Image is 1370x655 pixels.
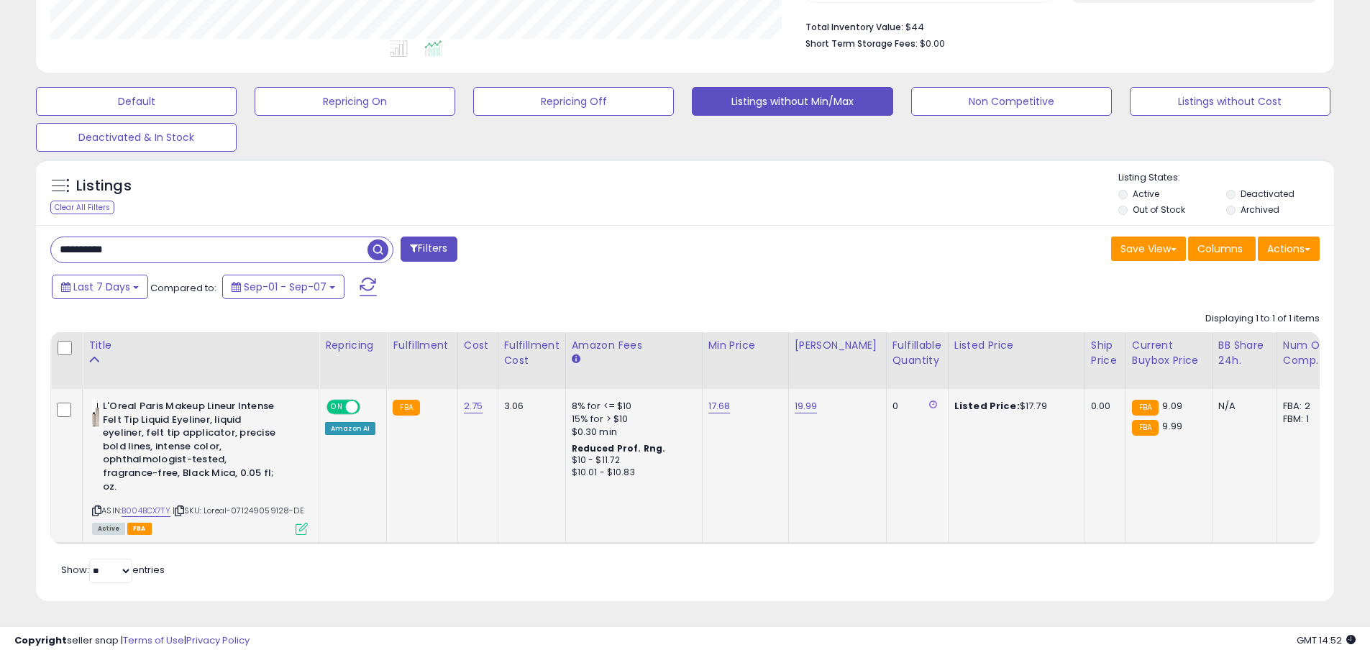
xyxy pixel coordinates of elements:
[1111,237,1186,261] button: Save View
[1118,171,1334,185] p: Listing States:
[328,401,346,413] span: ON
[393,338,451,353] div: Fulfillment
[805,17,1309,35] li: $44
[1132,400,1159,416] small: FBA
[504,400,554,413] div: 3.06
[14,634,250,648] div: seller snap | |
[222,275,344,299] button: Sep-01 - Sep-07
[805,21,903,33] b: Total Inventory Value:
[127,523,152,535] span: FBA
[36,87,237,116] button: Default
[1297,633,1356,647] span: 2025-09-15 14:52 GMT
[150,281,216,295] span: Compared to:
[572,454,691,467] div: $10 - $11.72
[892,338,942,368] div: Fulfillable Quantity
[103,400,278,497] b: L'Oreal Paris Makeup Lineur Intense Felt Tip Liquid Eyeliner, liquid eyeliner, felt tip applicato...
[50,201,114,214] div: Clear All Filters
[36,123,237,152] button: Deactivated & In Stock
[14,633,67,647] strong: Copyright
[473,87,674,116] button: Repricing Off
[1258,237,1320,261] button: Actions
[464,399,483,413] a: 2.75
[1283,338,1335,368] div: Num of Comp.
[911,87,1112,116] button: Non Competitive
[572,426,691,439] div: $0.30 min
[954,338,1079,353] div: Listed Price
[76,176,132,196] h5: Listings
[52,275,148,299] button: Last 7 Days
[1162,399,1182,413] span: 9.09
[504,338,560,368] div: Fulfillment Cost
[122,505,170,517] a: B004BCX7TY
[401,237,457,262] button: Filters
[1132,338,1206,368] div: Current Buybox Price
[572,353,580,366] small: Amazon Fees.
[123,633,184,647] a: Terms of Use
[1091,338,1120,368] div: Ship Price
[1133,188,1159,200] label: Active
[1132,420,1159,436] small: FBA
[795,399,818,413] a: 19.99
[358,401,381,413] span: OFF
[795,338,880,353] div: [PERSON_NAME]
[1241,188,1294,200] label: Deactivated
[92,400,308,533] div: ASIN:
[186,633,250,647] a: Privacy Policy
[572,467,691,479] div: $10.01 - $10.83
[708,399,731,413] a: 17.68
[1283,400,1330,413] div: FBA: 2
[92,400,99,429] img: 21PZqT7k3uL._SL40_.jpg
[1241,203,1279,216] label: Archived
[572,442,666,454] b: Reduced Prof. Rng.
[325,422,375,435] div: Amazon AI
[1133,203,1185,216] label: Out of Stock
[1205,312,1320,326] div: Displaying 1 to 1 of 1 items
[1218,400,1266,413] div: N/A
[954,399,1020,413] b: Listed Price:
[88,338,313,353] div: Title
[692,87,892,116] button: Listings without Min/Max
[325,338,380,353] div: Repricing
[1188,237,1256,261] button: Columns
[1218,338,1271,368] div: BB Share 24h.
[1091,400,1115,413] div: 0.00
[173,505,304,516] span: | SKU: Loreal-071249059128-DE
[1130,87,1330,116] button: Listings without Cost
[255,87,455,116] button: Repricing On
[572,338,696,353] div: Amazon Fees
[464,338,492,353] div: Cost
[1162,419,1182,433] span: 9.99
[572,413,691,426] div: 15% for > $10
[244,280,326,294] span: Sep-01 - Sep-07
[572,400,691,413] div: 8% for <= $10
[805,37,918,50] b: Short Term Storage Fees:
[92,523,125,535] span: All listings currently available for purchase on Amazon
[73,280,130,294] span: Last 7 Days
[920,37,945,50] span: $0.00
[61,563,165,577] span: Show: entries
[892,400,937,413] div: 0
[393,400,419,416] small: FBA
[1283,413,1330,426] div: FBM: 1
[954,400,1074,413] div: $17.79
[708,338,782,353] div: Min Price
[1197,242,1243,256] span: Columns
